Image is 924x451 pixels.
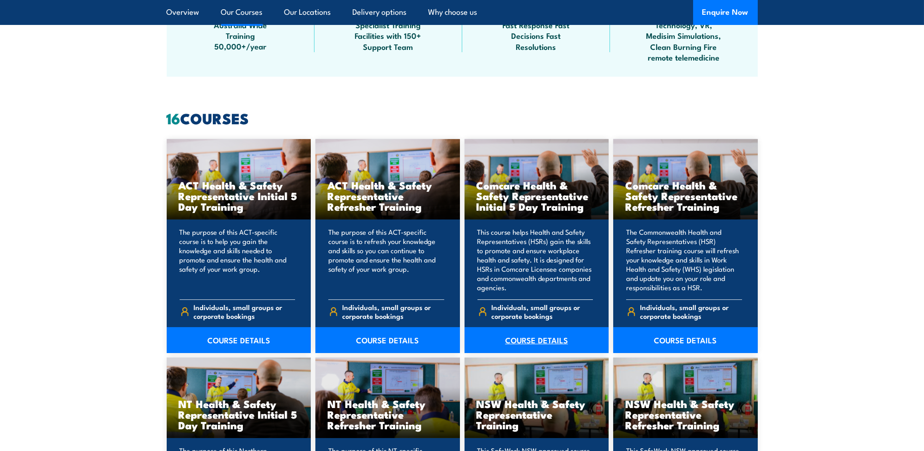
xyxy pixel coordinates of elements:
span: Individuals, small groups or corporate bookings [491,303,593,320]
strong: 16 [167,106,181,129]
h3: NSW Health & Safety Representative Refresher Training [625,398,746,430]
h3: NT Health & Safety Representative Initial 5 Day Training [179,398,299,430]
span: Fast Response Fast Decisions Fast Resolutions [495,19,578,52]
p: The Commonwealth Health and Safety Representatives (HSR) Refresher training course will refresh y... [626,227,742,292]
h3: ACT Health & Safety Representative Initial 5 Day Training [179,180,299,212]
a: COURSE DETAILS [465,327,609,353]
h3: NT Health & Safety Representative Refresher Training [327,398,448,430]
span: Specialist Training Facilities with 150+ Support Team [347,19,430,52]
h3: Comcare Health & Safety Representative Initial 5 Day Training [477,180,597,212]
a: COURSE DETAILS [167,327,311,353]
span: Australia Wide Training 50,000+/year [199,19,282,52]
span: Individuals, small groups or corporate bookings [640,303,742,320]
p: The purpose of this ACT-specific course is to help you gain the knowledge and skills needed to pr... [180,227,296,292]
a: COURSE DETAILS [613,327,758,353]
h2: COURSES [167,111,758,124]
p: The purpose of this ACT-specific course is to refresh your knowledge and skills so you can contin... [328,227,444,292]
h3: ACT Health & Safety Representative Refresher Training [327,180,448,212]
a: COURSE DETAILS [315,327,460,353]
p: This course helps Health and Safety Representatives (HSRs) gain the skills to promote and ensure ... [477,227,593,292]
h3: Comcare Health & Safety Representative Refresher Training [625,180,746,212]
h3: NSW Health & Safety Representative Training [477,398,597,430]
span: Technology, VR, Medisim Simulations, Clean Burning Fire remote telemedicine [642,19,725,63]
span: Individuals, small groups or corporate bookings [193,303,295,320]
span: Individuals, small groups or corporate bookings [343,303,444,320]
